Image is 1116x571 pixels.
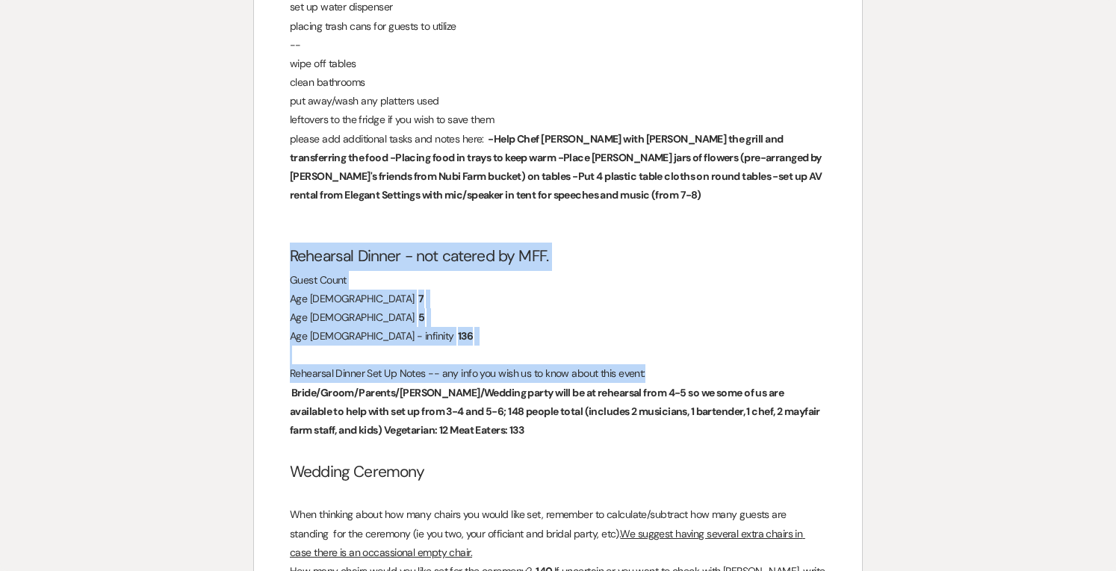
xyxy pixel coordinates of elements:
[290,384,820,439] span: Bride/Groom/Parents/[PERSON_NAME]/Wedding party will be at rehearsal from 4-5 so we some of us ar...
[290,243,826,271] h2: Rehearsal Dinner - not catered by MFF.
[417,290,425,308] span: 7
[290,130,826,205] p: please add additional tasks and notes here:
[456,328,474,345] span: 136
[290,505,826,562] p: When thinking about how many chairs you would like set, remember to calculate/subtract how many g...
[290,364,826,440] p: Rehearsal Dinner Set Up Notes -- any info you wish us to know about this event:
[417,309,426,326] span: 5
[290,92,826,110] p: put away/wash any platters used
[290,327,826,346] p: Age [DEMOGRAPHIC_DATA] - infinity
[290,290,826,308] p: Age [DEMOGRAPHIC_DATA]
[290,36,826,54] p: --
[290,527,805,559] u: We suggest having several extra chairs in case there is an occassional empty chair.
[290,131,822,205] span: -Help Chef [PERSON_NAME] with [PERSON_NAME] the grill and transferring the food -Placing food in ...
[290,271,826,290] p: Guest Count
[290,458,826,487] h2: Wedding Ceremony
[290,54,826,73] p: wipe off tables
[290,17,826,36] p: placing trash cans for guests to utilize
[290,110,826,129] p: leftovers to the fridge if you wish to save them
[290,308,826,327] p: Age [DEMOGRAPHIC_DATA]
[290,73,826,92] p: clean bathrooms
